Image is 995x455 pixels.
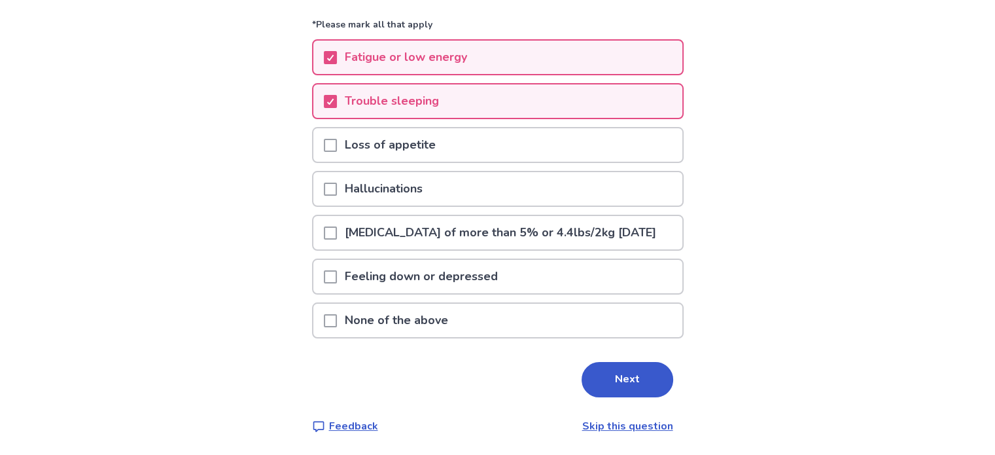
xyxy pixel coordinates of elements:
[337,304,456,337] p: None of the above
[582,362,673,397] button: Next
[337,84,447,118] p: Trouble sleeping
[329,418,378,434] p: Feedback
[337,41,475,74] p: Fatigue or low energy
[582,419,673,433] a: Skip this question
[337,128,444,162] p: Loss of appetite
[312,418,378,434] a: Feedback
[312,18,684,39] p: *Please mark all that apply
[337,260,506,293] p: Feeling down or depressed
[337,172,430,206] p: Hallucinations
[337,216,664,249] p: [MEDICAL_DATA] of more than 5% or 4.4lbs/2kg [DATE]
